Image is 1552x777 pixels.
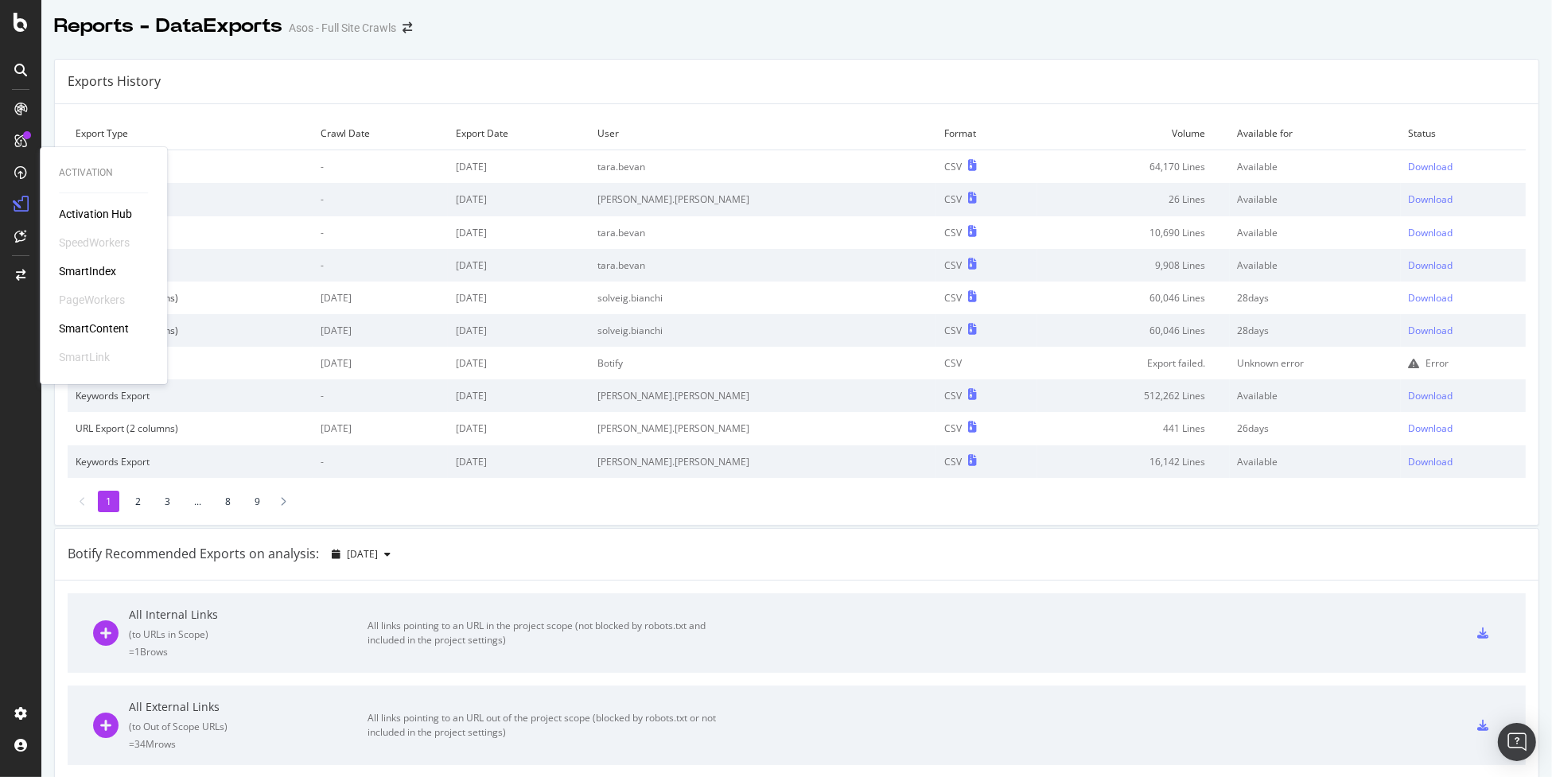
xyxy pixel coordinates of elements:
div: URL Export (2 columns) [76,422,305,435]
div: CSV [944,389,962,402]
div: CSV [944,258,962,272]
div: Keywords Export [76,160,305,173]
a: Download [1409,291,1518,305]
td: [DATE] [313,314,448,347]
td: [DATE] [448,282,589,314]
a: Download [1409,422,1518,435]
div: Botify Recommended Exports on analysis: [68,545,319,563]
td: [DATE] [448,150,589,184]
td: - [313,379,448,412]
div: All links pointing to an URL out of the project scope (blocked by robots.txt or not included in t... [368,711,725,740]
div: Download [1409,422,1453,435]
div: SmartContent [59,321,129,336]
div: arrow-right-arrow-left [403,22,412,33]
div: CSV [944,455,962,468]
td: solveig.bianchi [589,314,937,347]
div: URL Export (5 columns) [76,291,305,305]
td: Status [1401,117,1526,150]
div: Keywords Export [76,389,305,402]
div: ( to Out of Scope URLs ) [129,720,368,733]
td: 64,170 Lines [1037,150,1230,184]
a: Download [1409,455,1518,468]
div: Available [1238,389,1393,402]
div: ( to URLs in Scope ) [129,627,368,641]
td: 441 Lines [1037,412,1230,445]
td: [PERSON_NAME].[PERSON_NAME] [589,445,937,478]
td: [DATE] [448,347,589,379]
div: All Internal Links [129,607,368,623]
div: Activation [59,166,148,180]
div: Keywords Export [76,455,305,468]
div: Available [1238,192,1393,206]
div: csv-export [1477,627,1488,639]
div: Download [1409,389,1453,402]
td: 16,142 Lines [1037,445,1230,478]
td: [DATE] [313,347,448,379]
td: - [313,249,448,282]
span: 2025 Sep. 4th [347,547,378,561]
li: 3 [157,491,178,512]
td: Export Type [68,117,313,150]
div: CSV [944,226,962,239]
td: tara.bevan [589,216,937,249]
div: CSV [944,324,962,337]
td: 28 days [1230,282,1401,314]
div: Download [1409,226,1453,239]
td: CSV [936,347,1037,379]
div: Download [1409,192,1453,206]
div: PageWorkers [59,292,125,308]
td: [DATE] [313,282,448,314]
td: [PERSON_NAME].[PERSON_NAME] [589,183,937,216]
a: Download [1409,160,1518,173]
li: 9 [247,491,268,512]
div: csv-export [1477,720,1488,731]
div: Exports History [68,72,161,91]
td: tara.bevan [589,150,937,184]
div: CSV [944,291,962,305]
li: 8 [217,491,239,512]
div: All links pointing to an URL in the project scope (not blocked by robots.txt and included in the ... [368,619,725,647]
li: 1 [98,491,119,512]
div: Reports - DataExports [54,13,282,40]
div: SmartLink [59,349,110,365]
div: All External Links [129,699,368,715]
div: Keywords Export [76,226,305,239]
div: CSV [944,422,962,435]
td: solveig.bianchi [589,282,937,314]
div: = 34M rows [129,737,368,751]
a: Download [1409,389,1518,402]
div: Custom Export [76,356,305,370]
td: [DATE] [448,379,589,412]
div: Download [1409,324,1453,337]
td: [DATE] [448,314,589,347]
div: Keywords Export [76,192,305,206]
td: 60,046 Lines [1037,314,1230,347]
div: Asos - Full Site Crawls [289,20,396,36]
a: Download [1409,192,1518,206]
td: 26 Lines [1037,183,1230,216]
td: [DATE] [448,445,589,478]
div: Available [1238,160,1393,173]
td: [DATE] [313,412,448,445]
div: Download [1409,455,1453,468]
td: tara.bevan [589,249,937,282]
div: URL Export (4 columns) [76,324,305,337]
td: [PERSON_NAME].[PERSON_NAME] [589,412,937,445]
td: Available for [1230,117,1401,150]
div: Available [1238,455,1393,468]
td: 28 days [1230,314,1401,347]
td: Crawl Date [313,117,448,150]
div: Download [1409,258,1453,272]
div: CSV [944,192,962,206]
td: Volume [1037,117,1230,150]
button: [DATE] [325,542,397,567]
td: 60,046 Lines [1037,282,1230,314]
a: SmartIndex [59,263,116,279]
td: 10,690 Lines [1037,216,1230,249]
a: Activation Hub [59,206,132,222]
td: - [313,150,448,184]
td: 26 days [1230,412,1401,445]
td: - [313,445,448,478]
li: ... [186,491,209,512]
